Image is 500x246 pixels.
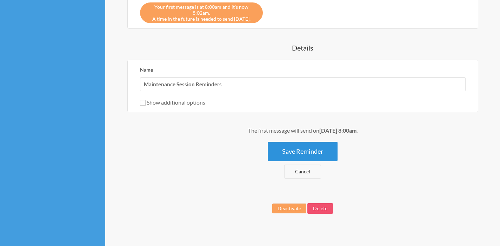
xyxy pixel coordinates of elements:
[140,100,146,106] input: Show additional options
[272,204,306,213] button: Deactivate
[268,142,338,161] button: Save Reminder
[140,77,466,91] input: We suggest a 2 to 4 word name
[284,165,321,179] a: Cancel
[140,99,205,106] label: Show additional options
[119,126,486,135] div: The first message will send on .
[140,2,263,23] div: A time in the future is needed to send [DATE].
[145,4,258,16] span: Your first message is at 8:00am and it's now 8:02am.
[319,127,356,134] strong: [DATE] 8:00am
[119,43,486,53] h4: Details
[307,203,333,214] button: Delete
[140,67,153,73] label: Name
